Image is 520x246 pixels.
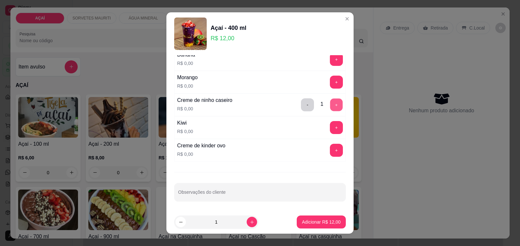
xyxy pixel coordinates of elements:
div: 1 [320,100,323,108]
div: Kiwi [177,119,193,127]
p: R$ 0,00 [177,83,198,89]
button: add [330,76,343,89]
button: add [330,121,343,134]
img: product-image [174,18,207,50]
div: Açaí - 400 ml [211,23,246,32]
button: add [330,99,343,111]
button: Adicionar R$ 12,00 [297,215,346,228]
button: Close [342,14,352,24]
div: Morango [177,74,198,81]
button: add [330,53,343,66]
input: Observações do cliente [178,191,342,198]
p: R$ 0,00 [177,60,195,67]
div: Creme de kinder ovo [177,142,226,150]
div: Creme de ninho caseiro [177,96,232,104]
p: R$ 0,00 [177,151,226,157]
p: R$ 0,00 [177,128,193,135]
button: decrease-product-quantity [175,217,186,227]
p: R$ 12,00 [211,34,246,43]
p: R$ 0,00 [177,105,232,112]
button: delete [301,98,314,111]
p: Adicionar R$ 12,00 [302,219,341,225]
button: increase-product-quantity [247,217,257,227]
button: add [330,144,343,157]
